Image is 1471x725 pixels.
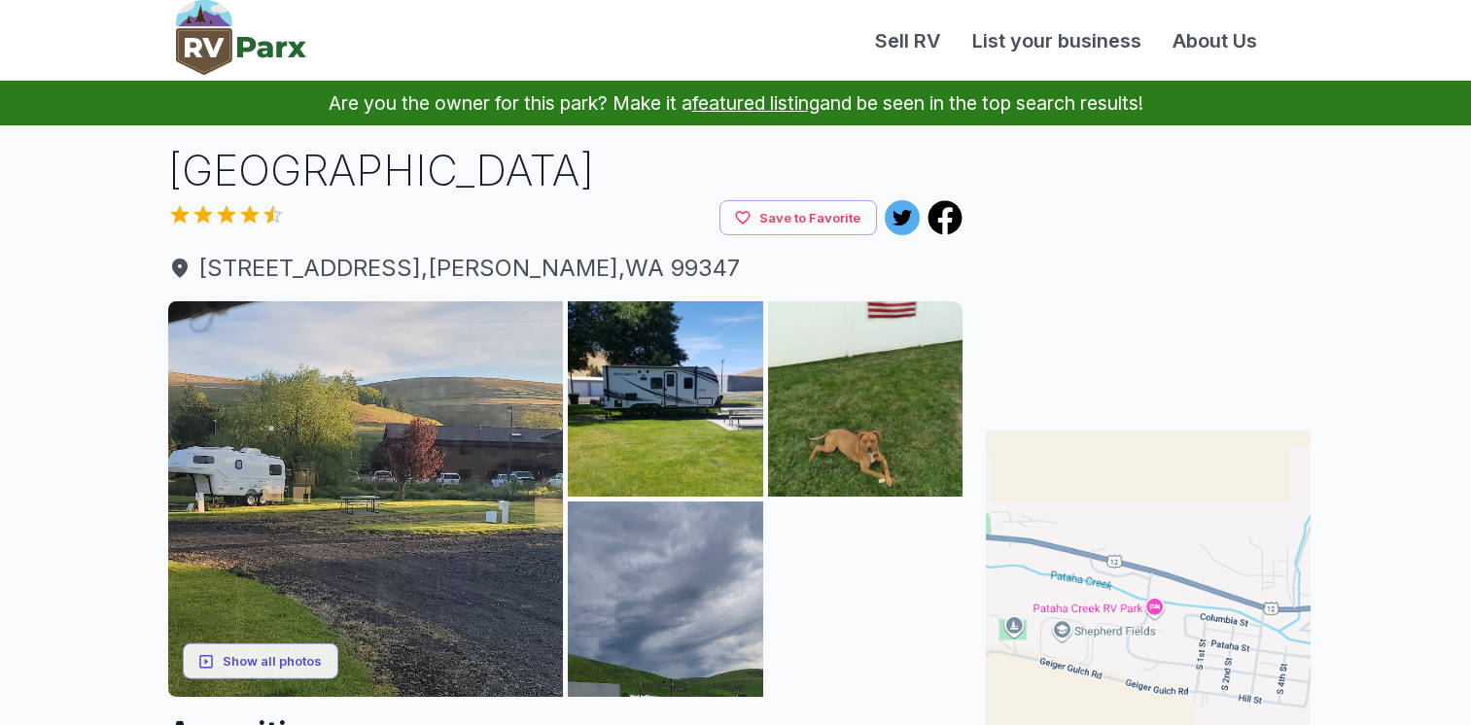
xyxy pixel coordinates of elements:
img: AM5lPC-t3gP2zCmnOh8vshYDNpfY5ilytbWsPFSbOq_zqSQNN-CWfJflmuO9KRH9bDTXUdAY9UOM25BrhqqRPDbFB-Q0PZ6x5... [768,501,963,697]
a: [STREET_ADDRESS],[PERSON_NAME],WA 99347 [168,251,963,286]
a: List your business [957,26,1157,55]
img: AM5lPC8UTes-L-JYSbEvkwdjhpJedEiajmEKnhv6AT5qPSiYQXMbyWA2jYaUc30YkWpXi9HcH6NRYpvXzuCg_1BZEOaTRl8wF... [568,501,763,697]
a: About Us [1157,26,1273,55]
img: AM5lPC9pasCHC1f1dKAqJzBh--RYR3tTGHKEM5FhQlhH66a-PxNwRFsyyrcUDuu-us-medJ5nqANPkVUGHloM7_AUt8WlXbui... [168,301,564,697]
img: AM5lPC-FDTRrqyQdWWA-jKyDxa8V11oaVZw-nWV0fgYmj7Sv2PixIYgoC7GAVoD_lxj3J3TNzauGL_eHGHsNE5EW6UnUexgMI... [568,301,763,497]
img: AM5lPC8ZaqbHy2vUJbpniXxJ0OsI6hEVq6swMGtYLZst1OXFixRszCKYm9MplODhklqEy2XSR72idXTu812hEp9reMFk7wI7O... [768,301,963,497]
span: [STREET_ADDRESS] , [PERSON_NAME] , WA 99347 [168,251,963,286]
button: Show all photos [183,643,338,679]
p: Are you the owner for this park? Make it a and be seen in the top search results! [23,81,1448,125]
button: Save to Favorite [719,200,877,236]
iframe: Advertisement [986,141,1311,384]
a: featured listing [692,91,820,115]
a: Sell RV [859,26,957,55]
h1: [GEOGRAPHIC_DATA] [168,141,963,200]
